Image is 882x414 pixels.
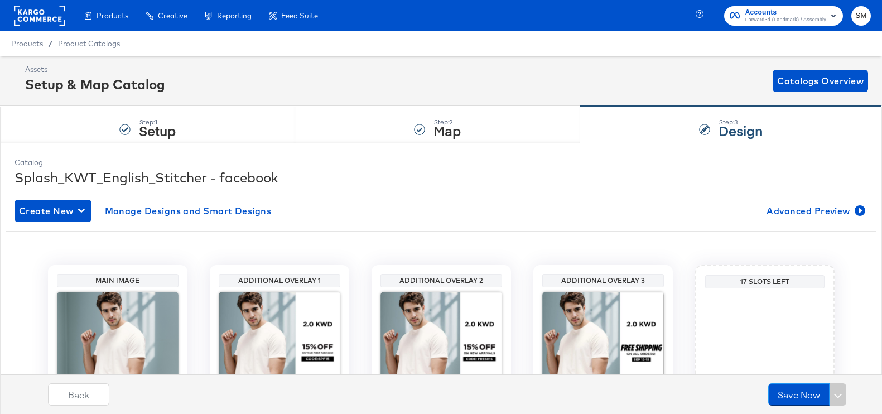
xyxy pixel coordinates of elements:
button: SM [851,6,871,26]
strong: Setup [139,121,176,139]
button: Save Now [768,383,830,406]
div: Main Image [60,276,176,285]
div: Additional Overlay 3 [545,276,661,285]
div: Assets [25,64,165,75]
button: Advanced Preview [762,200,867,222]
strong: Map [433,121,461,139]
div: Additional Overlay 1 [221,276,338,285]
div: Step: 1 [139,118,176,126]
div: Catalog [15,157,867,168]
span: Forward3d (Landmark) / Assembly [745,16,826,25]
span: Accounts [745,7,826,18]
button: Catalogs Overview [773,70,868,92]
span: SM [856,9,866,22]
span: Create New [19,203,87,219]
div: Step: 3 [719,118,763,126]
span: Catalogs Overview [777,73,864,89]
button: Back [48,383,109,406]
div: Step: 2 [433,118,461,126]
div: Setup & Map Catalog [25,75,165,94]
strong: Design [719,121,763,139]
div: 17 Slots Left [708,277,822,286]
span: Products [97,11,128,20]
span: Advanced Preview [767,203,863,219]
div: Splash_KWT_English_Stitcher - facebook [15,168,867,187]
span: Creative [158,11,187,20]
div: Additional Overlay 2 [383,276,499,285]
span: Reporting [217,11,252,20]
span: Feed Suite [281,11,318,20]
button: Create New [15,200,91,222]
span: / [43,39,58,48]
span: Products [11,39,43,48]
button: AccountsForward3d (Landmark) / Assembly [724,6,843,26]
a: Product Catalogs [58,39,120,48]
button: Manage Designs and Smart Designs [100,200,276,222]
span: Manage Designs and Smart Designs [105,203,272,219]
